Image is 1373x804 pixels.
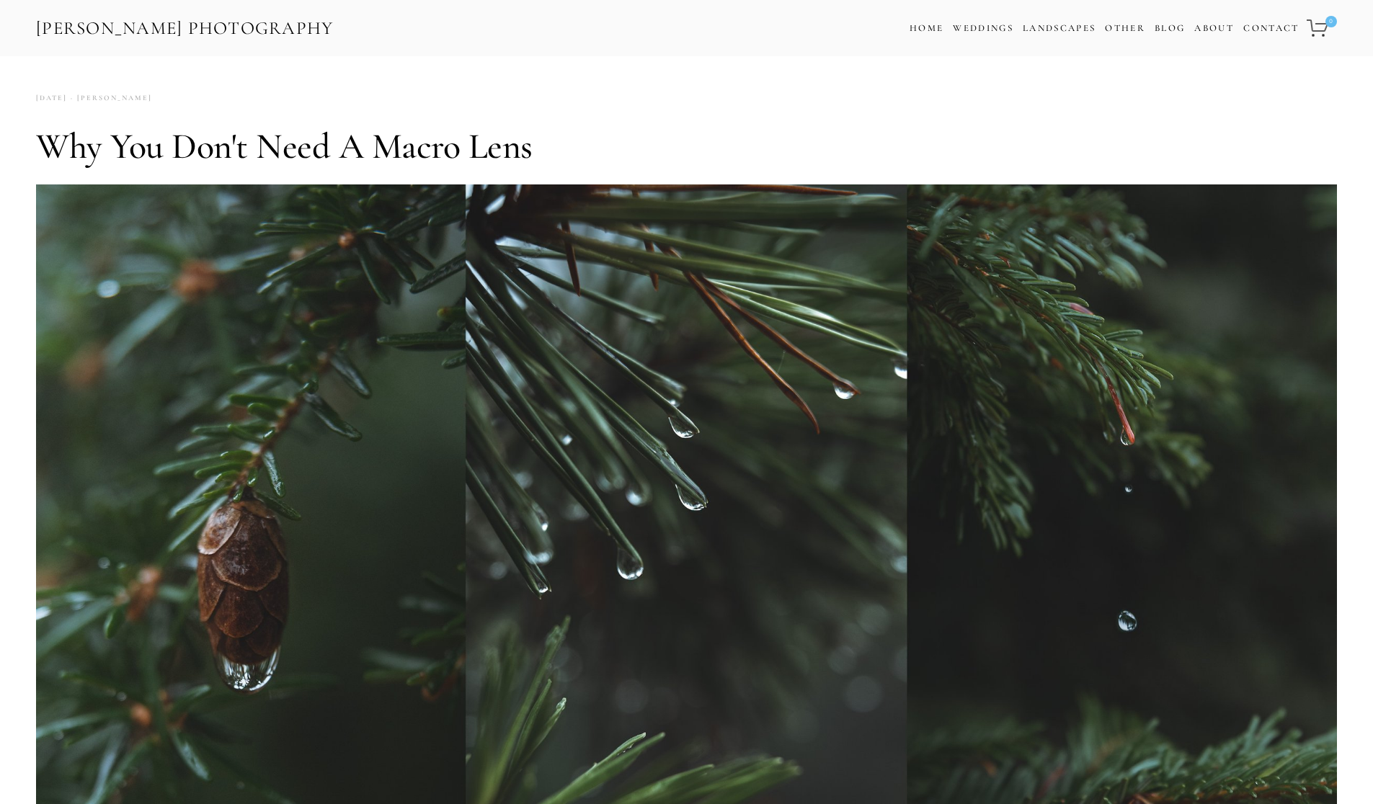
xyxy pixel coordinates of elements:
[36,89,67,108] time: [DATE]
[1023,22,1096,34] a: Landscapes
[910,18,943,39] a: Home
[35,12,335,45] a: [PERSON_NAME] Photography
[1155,18,1185,39] a: Blog
[1325,16,1337,27] span: 0
[1243,18,1299,39] a: Contact
[953,22,1013,34] a: Weddings
[1194,18,1234,39] a: About
[1305,11,1338,45] a: 0 items in cart
[67,89,152,108] a: [PERSON_NAME]
[36,125,1337,168] h1: Why You Don't Need A Macro Lens
[1105,22,1145,34] a: Other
